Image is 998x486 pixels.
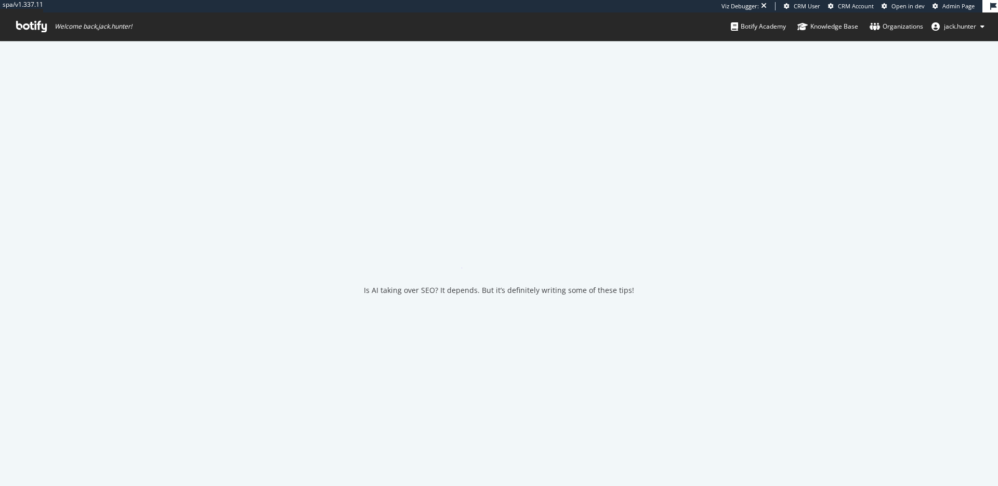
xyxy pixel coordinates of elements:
[870,12,923,41] a: Organizations
[731,12,786,41] a: Botify Academy
[721,2,759,10] div: Viz Debugger:
[364,285,634,296] div: Is AI taking over SEO? It depends. But it’s definitely writing some of these tips!
[797,21,858,32] div: Knowledge Base
[870,21,923,32] div: Organizations
[55,22,132,31] span: Welcome back, jack.hunter !
[731,21,786,32] div: Botify Academy
[797,12,858,41] a: Knowledge Base
[891,2,925,10] span: Open in dev
[942,2,975,10] span: Admin Page
[882,2,925,10] a: Open in dev
[794,2,820,10] span: CRM User
[923,18,993,35] button: jack.hunter
[944,22,976,31] span: jack.hunter
[462,231,536,268] div: animation
[784,2,820,10] a: CRM User
[838,2,874,10] span: CRM Account
[828,2,874,10] a: CRM Account
[933,2,975,10] a: Admin Page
